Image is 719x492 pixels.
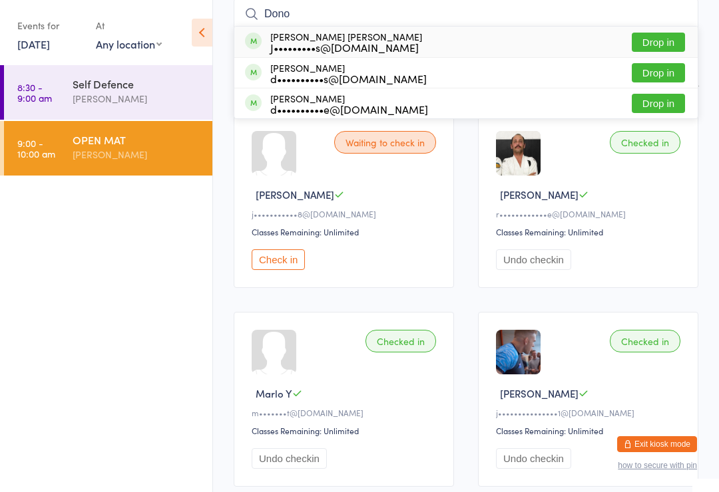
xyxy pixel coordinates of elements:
div: r••••••••••••e@[DOMAIN_NAME] [496,208,684,219]
div: Any location [96,37,162,51]
button: Exit kiosk mode [617,436,697,452]
div: [PERSON_NAME] [73,147,201,162]
div: OPEN MAT [73,132,201,147]
button: Drop in [632,33,685,52]
div: j•••••••••••••••1@[DOMAIN_NAME] [496,407,684,418]
div: Self Defence [73,76,201,91]
a: 8:30 -9:00 amSelf Defence[PERSON_NAME] [4,65,212,120]
a: [DATE] [17,37,50,51]
time: 9:00 - 10:00 am [17,138,55,159]
div: m•••••••t@[DOMAIN_NAME] [252,407,440,418]
div: d••••••••••e@[DOMAIN_NAME] [270,104,428,114]
div: j•••••••••••8@[DOMAIN_NAME] [252,208,440,219]
div: Classes Remaining: Unlimited [496,425,684,436]
div: Events for [17,15,83,37]
div: At [96,15,162,37]
img: image1732777768.png [496,131,541,176]
img: image1727336980.png [496,330,541,374]
button: Undo checkin [252,448,327,469]
span: [PERSON_NAME] [500,187,579,201]
button: Check in [252,249,305,270]
button: Drop in [632,63,685,82]
span: [PERSON_NAME] [256,187,334,201]
button: Drop in [632,94,685,113]
button: Undo checkin [496,249,571,270]
div: [PERSON_NAME] [73,91,201,106]
time: 8:30 - 9:00 am [17,82,52,103]
div: Classes Remaining: Unlimited [252,226,440,237]
span: [PERSON_NAME] [500,386,579,400]
span: Marlo Y [256,386,292,400]
button: Undo checkin [496,448,571,469]
a: 9:00 -10:00 amOPEN MAT[PERSON_NAME] [4,121,212,176]
div: d••••••••••s@[DOMAIN_NAME] [270,73,427,84]
div: Classes Remaining: Unlimited [252,425,440,436]
div: [PERSON_NAME] [PERSON_NAME] [270,31,422,53]
div: J•••••••••s@[DOMAIN_NAME] [270,42,422,53]
div: Checked in [610,330,680,352]
div: [PERSON_NAME] [270,62,427,84]
button: how to secure with pin [618,461,697,470]
div: Classes Remaining: Unlimited [496,226,684,237]
div: Checked in [610,131,680,154]
div: [PERSON_NAME] [270,93,428,114]
div: Checked in [365,330,436,352]
div: Waiting to check in [334,131,436,154]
